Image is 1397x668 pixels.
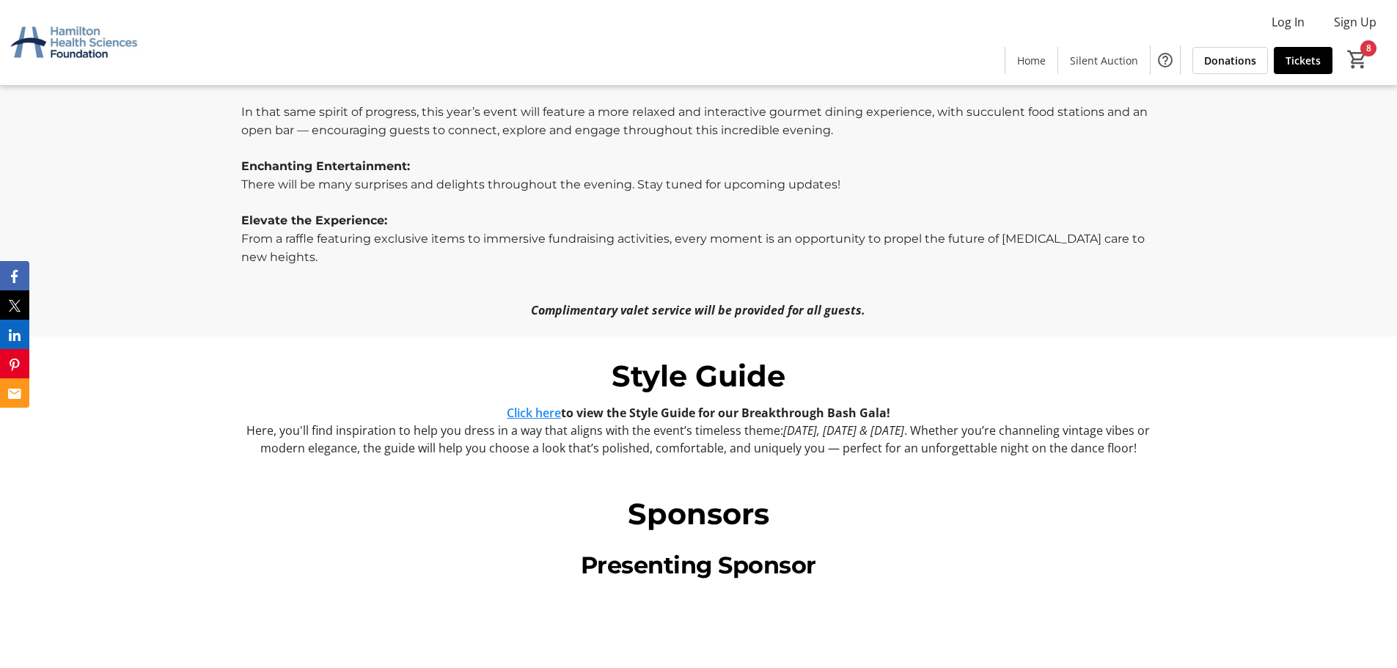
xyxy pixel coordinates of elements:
span: There will be many surprises and delights throughout the evening. Stay tuned for upcoming updates! [241,177,840,191]
span: From a raffle featuring exclusive items to immersive fundraising activities, every moment is an o... [241,232,1145,264]
button: Log In [1260,10,1316,34]
span: Sponsors [628,496,769,532]
strong: to view the Style Guide for our Breakthrough Bash Gala! [507,405,890,421]
span: Presenting Sponsor [581,551,816,579]
span: In that same spirit of progress, this year’s event will feature a more relaxed and interactive go... [241,105,1148,137]
span: Home [1017,53,1046,68]
a: Donations [1192,47,1268,74]
strong: Elevate the Experience: [241,213,387,227]
a: Home [1005,47,1057,74]
img: Hamilton Health Sciences Foundation's Logo [9,6,139,79]
button: Help [1151,45,1180,75]
em: Complimentary valet service will be provided for all guests. [531,302,865,318]
strong: Enchanting Entertainment: [241,159,410,173]
span: Log In [1272,13,1305,31]
p: Here, you'll find inspiration to help you dress in a way that aligns with the event’s timeless th... [241,422,1155,457]
span: Tickets [1286,53,1321,68]
a: Click here [507,405,561,421]
p: Style Guide [241,354,1155,398]
a: Silent Auction [1058,47,1150,74]
span: Donations [1204,53,1256,68]
button: Cart [1344,46,1371,73]
span: Silent Auction [1070,53,1138,68]
button: Sign Up [1322,10,1388,34]
span: Sign Up [1334,13,1376,31]
a: Tickets [1274,47,1332,74]
em: [DATE], [DATE] & [DATE] [783,422,904,438]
